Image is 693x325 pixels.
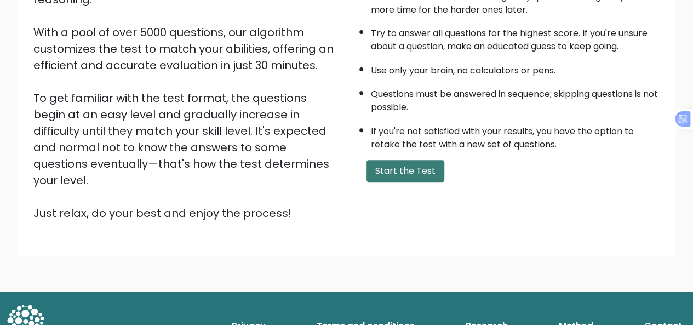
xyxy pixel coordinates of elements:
[366,160,444,182] button: Start the Test
[371,59,660,77] li: Use only your brain, no calculators or pens.
[371,119,660,151] li: If you're not satisfied with your results, you have the option to retake the test with a new set ...
[371,82,660,114] li: Questions must be answered in sequence; skipping questions is not possible.
[371,21,660,53] li: Try to answer all questions for the highest score. If you're unsure about a question, make an edu...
